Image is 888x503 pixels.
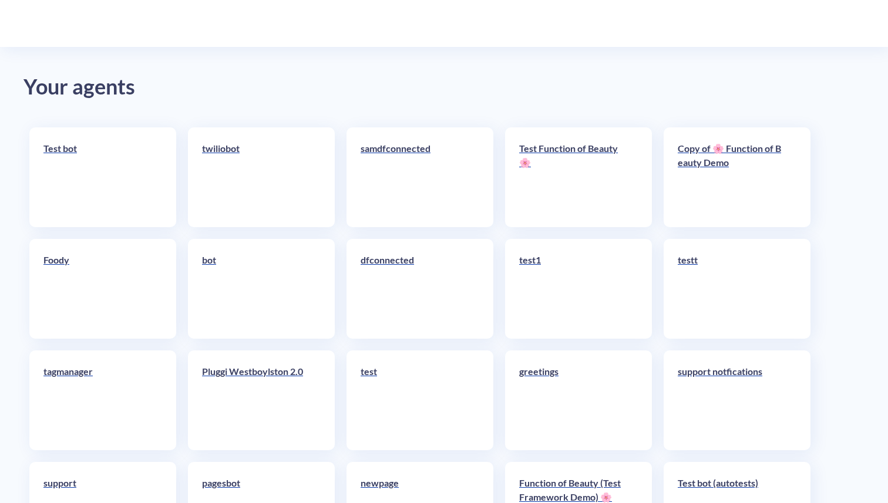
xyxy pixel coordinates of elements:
[678,253,783,267] p: testt
[202,476,308,490] p: pagesbot
[361,364,466,436] a: test
[678,141,783,170] p: Copy of 🌸 Function of Beauty Demo
[678,141,783,213] a: Copy of 🌸 Function of Beauty Demo
[202,364,308,379] p: Pluggi Westboylston 2.0
[519,141,625,213] a: Test Function of Beauty 🌸
[519,364,625,436] a: greetings
[361,364,466,379] p: test
[678,364,783,379] p: support notfications
[519,364,625,379] p: greetings
[361,141,466,213] a: samdfconnected
[43,476,149,490] p: support
[361,141,466,156] p: samdfconnected
[361,476,466,490] p: newpage
[519,253,625,267] p: test1
[202,141,308,156] p: twiliobot
[361,253,466,325] a: dfconnected
[23,70,865,104] div: Your agents
[519,253,625,325] a: test1
[519,141,625,170] p: Test Function of Beauty 🌸
[43,253,149,267] p: Foody
[361,253,466,267] p: dfconnected
[678,364,783,436] a: support notfications
[202,364,308,436] a: Pluggi Westboylston 2.0
[43,364,149,436] a: tagmanager
[678,253,783,325] a: testt
[202,141,308,213] a: twiliobot
[43,141,149,213] a: Test bot
[202,253,308,267] p: bot
[43,253,149,325] a: Foody
[678,476,783,490] p: Test bot (autotests)
[43,141,149,156] p: Test bot
[202,253,308,325] a: bot
[43,364,149,379] p: tagmanager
